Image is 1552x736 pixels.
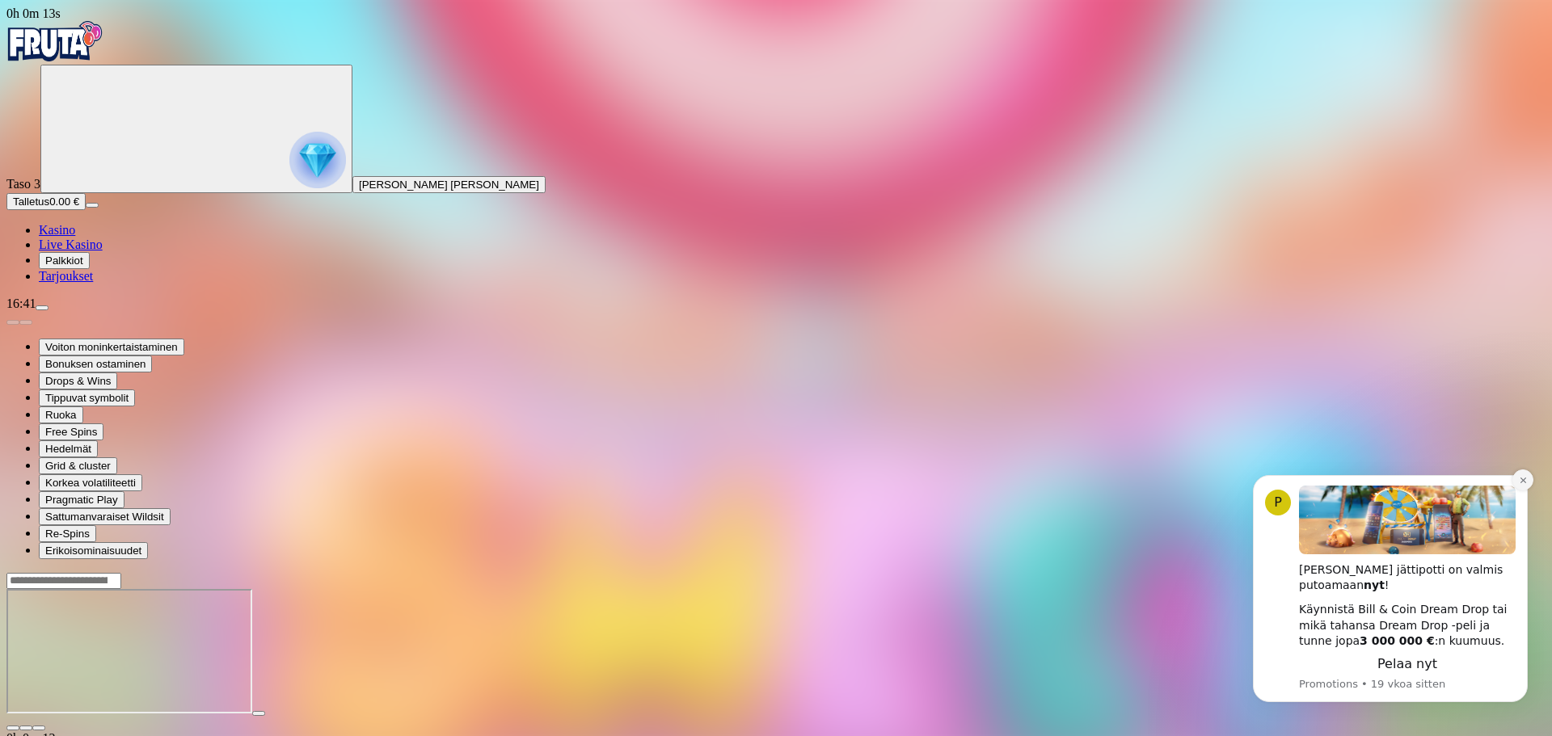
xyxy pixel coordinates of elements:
iframe: Sweet Bonanza [6,589,252,713]
a: Fruta [6,50,103,64]
span: Pragmatic Play [45,494,118,506]
button: chevron-down icon [19,725,32,730]
a: Kasino [39,223,75,237]
button: Drops & Wins [39,372,117,389]
button: Talletusplus icon0.00 € [6,193,86,210]
span: Talletus [13,196,49,208]
span: user session time [6,6,61,20]
span: Hedelmät [45,443,91,455]
button: Free Spins [39,423,103,440]
nav: Primary [6,21,1546,284]
input: Search [6,573,121,589]
span: Tippuvat symbolit [45,392,129,404]
button: prev slide [6,320,19,325]
a: Live Kasino [39,238,103,251]
span: Bonuksen ostaminen [45,358,145,370]
button: Bonuksen ostaminen [39,355,152,372]
button: play icon [252,711,265,716]
span: [PERSON_NAME] [PERSON_NAME] [359,179,539,191]
span: Free Spins [45,426,97,438]
button: menu [36,305,48,310]
button: next slide [19,320,32,325]
span: Korkea volatiliteetti [45,477,136,489]
button: reward progress [40,65,352,193]
button: Voiton moninkertaistaminen [39,339,184,355]
button: fullscreen icon [32,725,45,730]
span: Sattumanvaraiset Wildsit [45,511,164,523]
button: Palkkiot [39,252,90,269]
span: Erikoisominaisuudet [45,545,141,557]
button: Ruoka [39,406,83,423]
button: Re-Spins [39,525,96,542]
a: Tarjoukset [39,269,93,283]
nav: Main menu [6,223,1546,284]
img: Fruta [6,21,103,61]
span: Drops & Wins [45,375,111,387]
button: menu [86,203,99,208]
span: Palkkiot [45,254,83,267]
span: Grid & cluster [45,460,111,472]
button: Grid & cluster [39,457,117,474]
button: [PERSON_NAME] [PERSON_NAME] [352,176,546,193]
button: Tippuvat symbolit [39,389,135,406]
img: reward progress [289,132,346,188]
iframe: Intercom notifications viesti [1229,451,1552,728]
span: 16:41 [6,297,36,310]
button: close icon [6,725,19,730]
span: Ruoka [45,409,77,421]
span: Voiton moninkertaistaminen [45,341,178,353]
span: 0.00 € [49,196,79,208]
button: Sattumanvaraiset Wildsit [39,508,171,525]
button: Erikoisominaisuudet [39,542,148,559]
span: Re-Spins [45,528,90,540]
button: Korkea volatiliteetti [39,474,142,491]
span: Taso 3 [6,177,40,191]
button: Pragmatic Play [39,491,124,508]
button: Hedelmät [39,440,98,457]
